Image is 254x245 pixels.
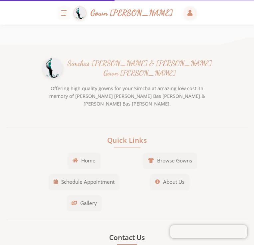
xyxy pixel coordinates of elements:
[73,6,87,20] img: Gown Gmach Logo
[143,153,197,169] a: Browse Gowns
[68,153,101,169] a: Home
[12,136,242,148] h4: Quick Links
[67,195,102,212] a: Gallery
[43,58,63,78] img: Gown Gmach Logo
[170,225,247,238] iframe: Chatra live chat
[73,5,173,21] a: Gown [PERSON_NAME]
[44,85,210,108] p: Offering high quality gowns for your Simcha at amazing low cost. In memory of [PERSON_NAME] [PERS...
[49,174,120,190] a: Schedule Appointment
[68,58,212,78] h3: Simchas [PERSON_NAME] & [PERSON_NAME] Gown [PERSON_NAME]
[150,174,189,190] a: About Us
[7,233,247,245] h4: Contact Us
[91,7,173,19] span: Gown [PERSON_NAME]
[57,6,71,20] button: Toggle navigation menu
